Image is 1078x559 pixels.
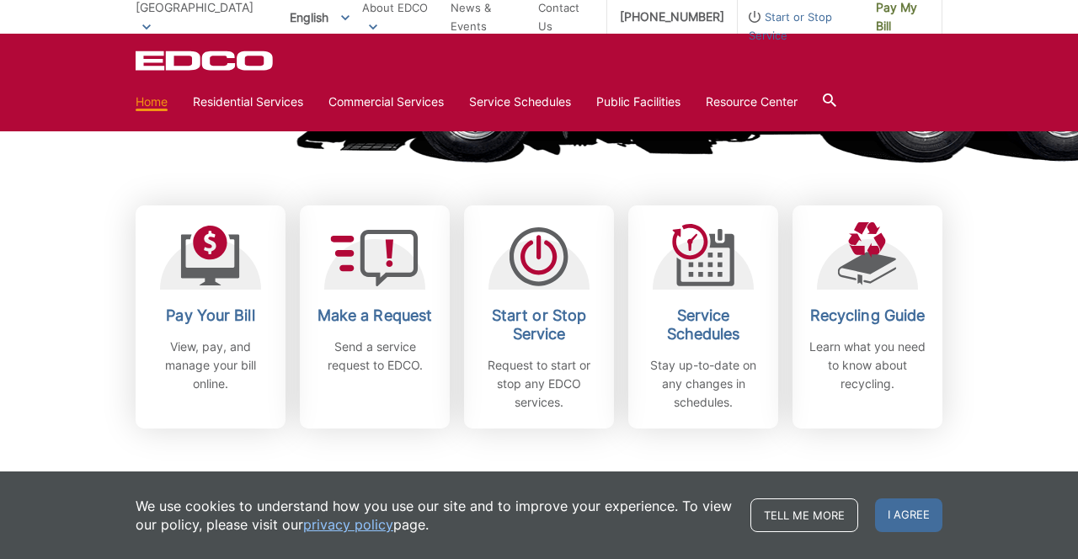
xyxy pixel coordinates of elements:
[277,3,362,31] span: English
[641,356,766,412] p: Stay up-to-date on any changes in schedules.
[328,93,444,111] a: Commercial Services
[596,93,680,111] a: Public Facilities
[477,306,601,343] h2: Start or Stop Service
[477,356,601,412] p: Request to start or stop any EDCO services.
[136,497,734,534] p: We use cookies to understand how you use our site and to improve your experience. To view our pol...
[303,515,393,534] a: privacy policy
[148,306,273,325] h2: Pay Your Bill
[193,93,303,111] a: Residential Services
[300,205,450,429] a: Make a Request Send a service request to EDCO.
[136,93,168,111] a: Home
[148,338,273,393] p: View, pay, and manage your bill online.
[312,306,437,325] h2: Make a Request
[641,306,766,343] h2: Service Schedules
[628,205,778,429] a: Service Schedules Stay up-to-date on any changes in schedules.
[469,93,571,111] a: Service Schedules
[312,338,437,375] p: Send a service request to EDCO.
[136,205,286,429] a: Pay Your Bill View, pay, and manage your bill online.
[706,93,798,111] a: Resource Center
[750,498,858,532] a: Tell me more
[136,51,275,71] a: EDCD logo. Return to the homepage.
